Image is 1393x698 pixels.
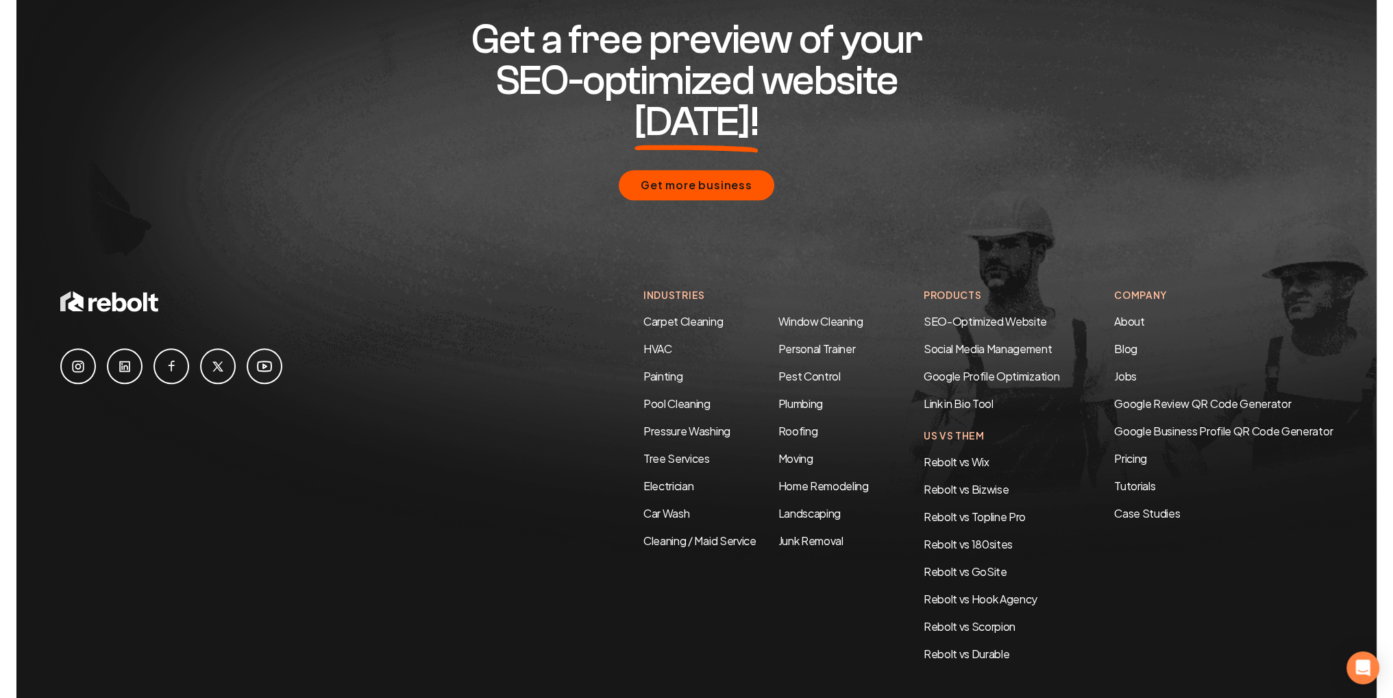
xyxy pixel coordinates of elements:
[1346,651,1379,684] div: Open Intercom Messenger
[643,533,756,548] a: Cleaning / Maid Service
[924,288,1059,302] h4: Products
[643,341,672,356] a: HVAC
[778,341,856,356] a: Personal Trainer
[924,369,1059,383] a: Google Profile Optimization
[778,506,841,520] a: Landscaping
[924,455,989,469] a: Rebolt vs Wix
[778,369,841,383] a: Pest Control
[1114,288,1333,302] h4: Company
[924,509,1026,524] a: Rebolt vs Topline Pro
[924,341,1052,356] a: Social Media Management
[778,424,818,438] a: Roofing
[924,537,1013,551] a: Rebolt vs 180sites
[924,619,1015,634] a: Rebolt vs Scorpion
[1114,341,1137,356] a: Blog
[924,564,1007,579] a: Rebolt vs GoSite
[643,369,682,383] a: Painting
[778,396,823,411] a: Plumbing
[643,506,689,520] a: Car Wash
[924,429,1059,443] h4: Us Vs Them
[778,479,869,493] a: Home Remodeling
[643,451,710,466] a: Tree Services
[1114,314,1144,328] a: About
[1114,396,1291,411] a: Google Review QR Code Generator
[1114,424,1333,438] a: Google Business Profile QR Code Generator
[778,314,863,328] a: Window Cleaning
[643,424,730,438] a: Pressure Washing
[1114,369,1137,383] a: Jobs
[924,647,1010,661] a: Rebolt vs Durable
[619,170,774,200] button: Get more business
[643,396,711,411] a: Pool Cleaning
[778,533,843,548] a: Junk Removal
[434,19,960,143] h2: Get a free preview of your SEO-optimized website
[643,288,869,302] h4: Industries
[924,482,1009,496] a: Rebolt vs Bizwise
[778,451,813,466] a: Moving
[924,396,994,411] a: Link in Bio Tool
[1114,505,1333,522] a: Case Studies
[924,592,1037,606] a: Rebolt vs Hook Agency
[643,314,723,328] a: Carpet Cleaning
[1114,450,1333,467] a: Pricing
[1114,478,1333,494] a: Tutorials
[643,479,693,493] a: Electrician
[634,101,759,143] span: [DATE]!
[924,314,1047,328] a: SEO-Optimized Website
